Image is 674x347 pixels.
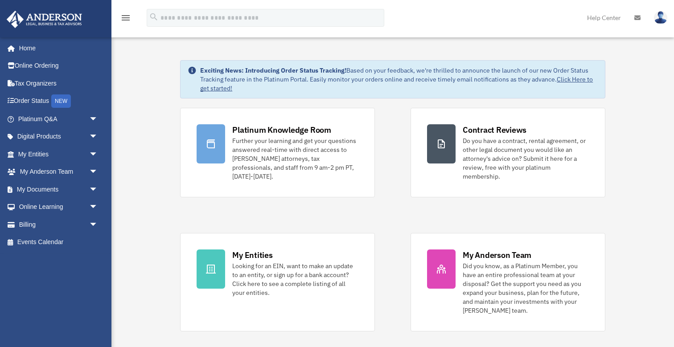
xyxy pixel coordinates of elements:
[51,94,71,108] div: NEW
[6,57,111,75] a: Online Ordering
[89,110,107,128] span: arrow_drop_down
[6,74,111,92] a: Tax Organizers
[180,108,375,197] a: Platinum Knowledge Room Further your learning and get your questions answered real-time with dire...
[232,249,272,261] div: My Entities
[120,12,131,23] i: menu
[200,66,598,93] div: Based on your feedback, we're thrilled to announce the launch of our new Order Status Tracking fe...
[6,92,111,110] a: Order StatusNEW
[6,128,111,146] a: Digital Productsarrow_drop_down
[89,163,107,181] span: arrow_drop_down
[232,136,358,181] div: Further your learning and get your questions answered real-time with direct access to [PERSON_NAM...
[6,180,111,198] a: My Documentsarrow_drop_down
[6,145,111,163] a: My Entitiesarrow_drop_down
[89,145,107,163] span: arrow_drop_down
[6,233,111,251] a: Events Calendar
[6,198,111,216] a: Online Learningarrow_drop_down
[232,124,331,135] div: Platinum Knowledge Room
[89,180,107,199] span: arrow_drop_down
[411,108,605,197] a: Contract Reviews Do you have a contract, rental agreement, or other legal document you would like...
[463,249,531,261] div: My Anderson Team
[463,261,589,315] div: Did you know, as a Platinum Member, you have an entire professional team at your disposal? Get th...
[411,233,605,331] a: My Anderson Team Did you know, as a Platinum Member, you have an entire professional team at your...
[6,110,111,128] a: Platinum Q&Aarrow_drop_down
[4,11,85,28] img: Anderson Advisors Platinum Portal
[180,233,375,331] a: My Entities Looking for an EIN, want to make an update to an entity, or sign up for a bank accoun...
[463,124,526,135] div: Contract Reviews
[89,128,107,146] span: arrow_drop_down
[200,66,346,74] strong: Exciting News: Introducing Order Status Tracking!
[6,163,111,181] a: My Anderson Teamarrow_drop_down
[654,11,667,24] img: User Pic
[6,216,111,233] a: Billingarrow_drop_down
[6,39,107,57] a: Home
[149,12,159,22] i: search
[120,16,131,23] a: menu
[89,198,107,216] span: arrow_drop_down
[463,136,589,181] div: Do you have a contract, rental agreement, or other legal document you would like an attorney's ad...
[200,75,593,92] a: Click Here to get started!
[232,261,358,297] div: Looking for an EIN, want to make an update to an entity, or sign up for a bank account? Click her...
[89,216,107,234] span: arrow_drop_down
